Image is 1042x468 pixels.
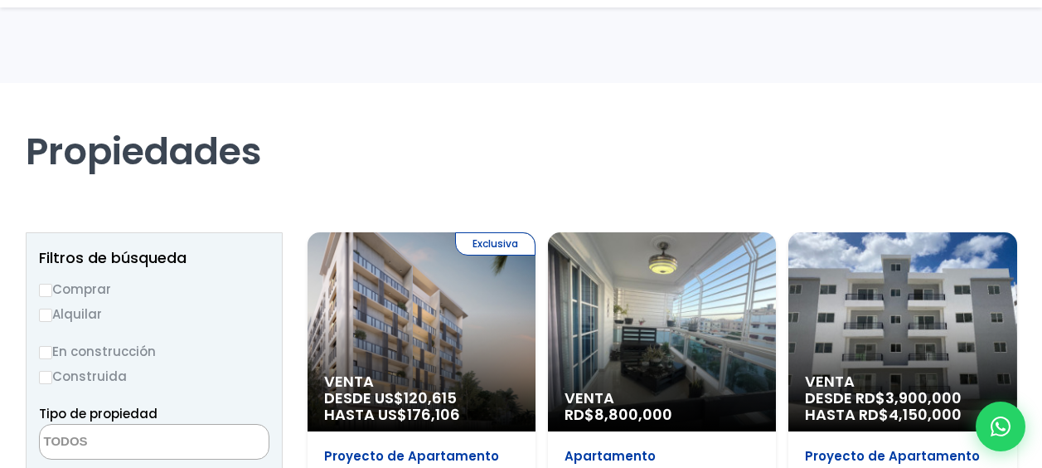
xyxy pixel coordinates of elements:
span: DESDE RD$ [805,390,1000,423]
p: Proyecto de Apartamento [324,448,519,465]
span: Tipo de propiedad [39,405,158,422]
span: 3,900,000 [885,388,962,408]
span: 8,800,000 [594,404,672,425]
span: 4,150,000 [889,404,962,425]
span: Exclusiva [455,232,536,256]
label: Construida [39,366,269,387]
p: Apartamento [565,448,759,465]
span: Venta [805,373,1000,390]
label: En construcción [39,341,269,362]
input: En construcción [39,346,52,359]
label: Comprar [39,279,269,300]
textarea: Search [40,425,201,461]
input: Alquilar [39,309,52,322]
span: RD$ [565,404,672,425]
h2: Filtros de búsqueda [39,250,269,266]
span: Venta [565,390,759,407]
span: 120,615 [404,388,457,408]
span: HASTA US$ [324,407,519,423]
input: Comprar [39,284,52,297]
label: Alquilar [39,304,269,324]
p: Proyecto de Apartamento [805,448,1000,465]
span: Venta [324,373,519,390]
input: Construida [39,371,52,384]
h1: Propiedades [26,83,1017,174]
span: DESDE US$ [324,390,519,423]
span: HASTA RD$ [805,407,1000,423]
span: 176,106 [407,404,460,425]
